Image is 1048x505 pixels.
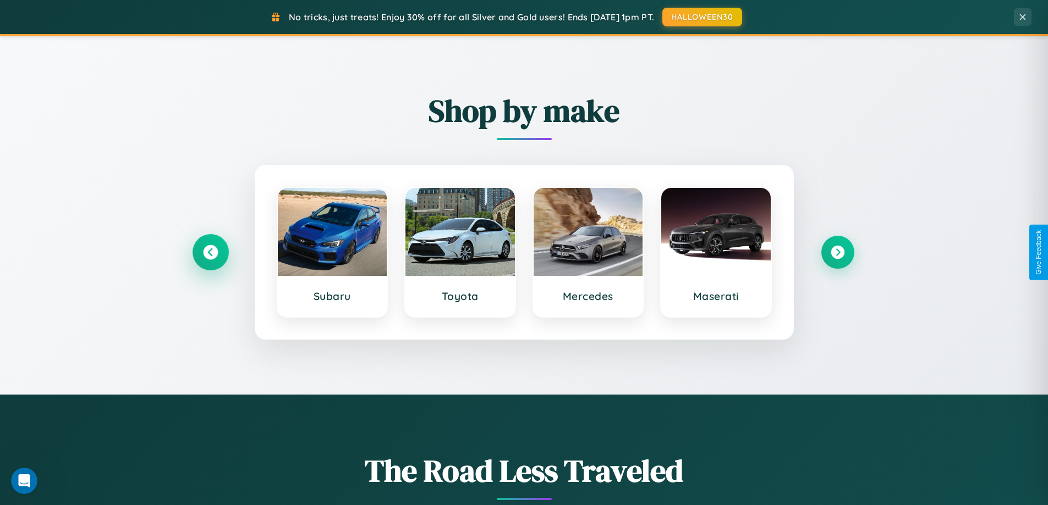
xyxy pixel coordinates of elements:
[289,290,376,303] h3: Subaru
[289,12,654,23] span: No tricks, just treats! Enjoy 30% off for all Silver and Gold users! Ends [DATE] 1pm PT.
[416,290,504,303] h3: Toyota
[194,90,854,132] h2: Shop by make
[1035,230,1042,275] div: Give Feedback
[11,468,37,494] iframe: Intercom live chat
[545,290,632,303] h3: Mercedes
[194,449,854,492] h1: The Road Less Traveled
[662,8,742,26] button: HALLOWEEN30
[672,290,760,303] h3: Maserati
